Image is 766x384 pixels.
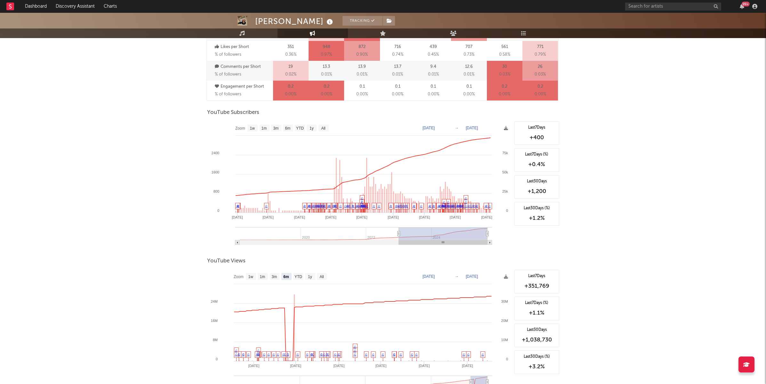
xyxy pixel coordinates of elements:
[285,91,296,98] span: 0.00 %
[271,275,277,279] text: 3m
[296,126,303,131] text: YTD
[535,71,546,78] span: 0.03 %
[400,204,402,208] a: ♫
[235,352,238,356] a: ♫
[346,204,349,208] a: ♫
[356,91,368,98] span: 0.00 %
[462,364,473,368] text: [DATE]
[267,352,270,356] a: ♫
[535,51,546,59] span: 0.79 %
[360,204,363,208] a: ♫
[537,43,544,51] p: 771
[372,352,375,356] a: ♫
[428,51,439,59] span: 0.45 %
[485,204,487,208] a: ♫
[454,204,456,208] a: ♫
[354,348,356,352] a: ♫
[451,204,454,208] a: ♫
[373,204,375,208] a: ♫
[359,43,366,51] p: 872
[354,345,356,348] a: ♫
[464,204,467,208] a: ♫
[413,204,415,208] a: ♫
[439,204,442,208] a: ♫
[397,204,399,208] a: ♫
[499,51,510,59] span: 0.58 %
[501,43,508,51] p: 561
[362,204,364,208] a: ♫
[437,204,440,208] a: ♫
[473,204,476,208] a: ♫
[449,204,451,208] a: ♫
[211,170,219,174] text: 1600
[211,300,217,303] text: 24M
[420,204,423,208] a: ♫
[308,275,312,279] text: 1y
[324,83,329,91] p: 0.2
[273,126,278,131] text: 3m
[393,352,395,356] a: ♫
[444,204,447,208] a: ♫
[458,204,461,208] a: ♫
[328,204,331,208] a: ♫
[363,204,366,208] a: ♫
[429,204,431,208] a: ♫
[288,83,294,91] p: 0.2
[740,4,744,9] button: 99+
[460,204,462,208] a: ♫
[378,204,380,208] a: ♫
[215,357,217,361] text: 0
[415,352,418,356] a: ♫
[286,352,289,356] a: ♫
[518,161,556,168] div: +0.4 %
[518,282,556,290] div: +351,769
[361,204,363,208] a: ♫
[518,354,556,360] div: Last 30 Days (%)
[501,300,508,303] text: 30M
[215,83,271,91] p: Engagement per Short
[467,204,469,208] a: ♫
[213,189,219,193] text: 800
[382,352,384,356] a: ♫
[518,327,556,333] div: Last 30 Days
[428,71,439,78] span: 0.01 %
[317,204,319,208] a: ♫
[518,214,556,222] div: +1.2 %
[459,204,462,208] a: ♫
[347,204,349,208] a: ♫
[323,352,325,356] a: ♫
[217,209,219,212] text: 0
[265,204,268,208] a: ♫
[518,134,556,141] div: +400
[348,204,351,208] a: ♫
[430,63,436,71] p: 9.4
[449,215,461,219] text: [DATE]
[518,336,556,344] div: +1,038,730
[430,43,437,51] p: 439
[319,204,322,208] a: ♫
[333,204,336,208] a: ♫
[464,71,474,78] span: 0.01 %
[459,204,462,208] a: ♫
[506,209,508,212] text: 0
[306,352,309,356] a: ♫
[357,71,367,78] span: 0.01 %
[359,204,362,208] a: ♫
[232,215,243,219] text: [DATE]
[392,71,403,78] span: 0.01 %
[518,188,556,195] div: +1,200
[455,274,459,279] text: →
[393,352,396,356] a: ♫
[456,204,458,208] a: ♫
[399,204,401,208] a: ♫
[359,204,361,208] a: ♫
[441,204,444,208] a: ♫
[308,204,310,208] a: ♫
[257,348,260,352] a: ♫
[327,352,329,356] a: ♫
[213,338,217,342] text: 8M
[310,204,313,208] a: ♫
[335,204,337,208] a: ♫
[326,352,328,356] a: ♫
